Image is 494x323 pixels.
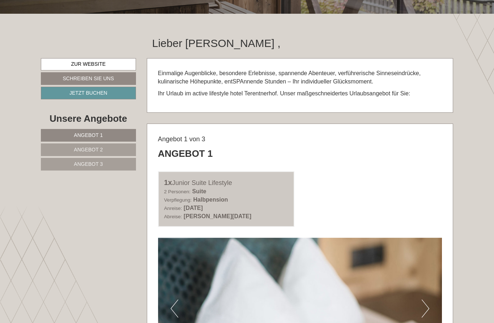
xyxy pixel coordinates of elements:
p: Einmalige Augenblicke, besondere Erlebnisse, spannende Abenteuer, verführerische Sinneseindrücke,... [158,69,442,86]
span: Angebot 3 [74,161,103,167]
b: [DATE] [184,205,203,211]
a: Zur Website [41,58,136,70]
span: Angebot 1 [74,132,103,138]
h1: Lieber [PERSON_NAME] , [152,37,281,49]
small: Verpflegung: [164,197,192,203]
small: Abreise: [164,214,182,219]
b: [PERSON_NAME][DATE] [184,213,251,219]
button: Next [422,300,429,318]
button: Previous [171,300,178,318]
b: Halbpension [193,197,228,203]
div: Unsere Angebote [41,112,136,125]
p: Ihr Urlaub im active lifestyle hotel Terentnerhof. Unser maßgeschneidertes Urlaubsangebot für Sie: [158,90,442,98]
a: Jetzt buchen [41,87,136,99]
small: 2 Personen: [164,189,191,194]
small: Anreise: [164,206,182,211]
span: Angebot 2 [74,147,103,152]
div: Junior Suite Lifestyle [164,177,289,188]
div: Angebot 1 [158,147,213,160]
span: Angebot 1 von 3 [158,135,205,143]
b: Suite [192,188,206,194]
a: Schreiben Sie uns [41,72,136,85]
b: 1x [164,178,172,186]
